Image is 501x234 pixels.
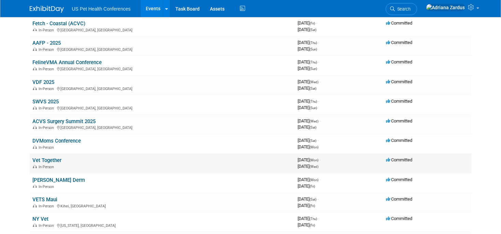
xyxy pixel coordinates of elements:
span: Committed [386,138,412,143]
a: VETS Maui [32,196,57,203]
span: US Pet Health Conferences [72,6,131,12]
span: (Thu) [310,60,317,64]
a: VDF 2025 [32,79,54,85]
span: (Thu) [310,41,317,45]
span: (Sun) [310,67,317,71]
span: - [316,20,317,26]
span: [DATE] [298,157,320,162]
a: [PERSON_NAME] Derm [32,177,85,183]
span: In-Person [39,126,56,130]
span: Committed [386,59,412,64]
span: In-Person [39,47,56,52]
img: In-Person Event [33,28,37,31]
img: In-Person Event [33,67,37,70]
img: In-Person Event [33,47,37,51]
span: [DATE] [298,118,320,123]
span: In-Person [39,106,56,111]
span: In-Person [39,185,56,189]
span: (Fri) [310,223,315,227]
div: [GEOGRAPHIC_DATA], [GEOGRAPHIC_DATA] [32,46,292,52]
div: Kihei, [GEOGRAPHIC_DATA] [32,203,292,208]
span: (Mon) [310,158,318,162]
span: [DATE] [298,138,318,143]
span: [DATE] [298,40,319,45]
a: Fetch - Coastal (ACVC) [32,20,85,27]
div: [GEOGRAPHIC_DATA], [GEOGRAPHIC_DATA] [32,66,292,71]
span: (Wed) [310,80,318,84]
span: [DATE] [298,20,317,26]
span: In-Person [39,67,56,71]
span: In-Person [39,145,56,150]
a: Search [386,3,417,15]
div: [US_STATE], [GEOGRAPHIC_DATA] [32,222,292,228]
div: [GEOGRAPHIC_DATA], [GEOGRAPHIC_DATA] [32,105,292,111]
img: Adriana Zardus [426,4,465,11]
span: (Sat) [310,126,316,129]
span: [DATE] [298,46,317,52]
span: Committed [386,40,412,45]
img: In-Person Event [33,165,37,168]
span: In-Person [39,87,56,91]
span: - [319,79,320,84]
span: (Fri) [310,21,315,25]
span: [DATE] [298,216,319,221]
img: In-Person Event [33,145,37,149]
span: (Thu) [310,217,317,221]
span: [DATE] [298,59,319,64]
span: [DATE] [298,222,315,228]
span: [DATE] [298,144,318,149]
span: [DATE] [298,86,316,91]
a: AAFP - 2025 [32,40,61,46]
span: Committed [386,118,412,123]
span: Search [395,6,411,12]
span: [DATE] [298,99,319,104]
span: [DATE] [298,125,316,130]
a: DVMoms Conference [32,138,81,144]
a: Vet Together [32,157,61,163]
span: - [318,40,319,45]
span: [DATE] [298,177,320,182]
span: Committed [386,20,412,26]
span: Committed [386,177,412,182]
span: - [317,138,318,143]
img: In-Person Event [33,106,37,109]
span: In-Person [39,204,56,208]
span: (Sat) [310,87,316,90]
span: Committed [386,157,412,162]
span: (Mon) [310,145,318,149]
span: Committed [386,216,412,221]
span: (Thu) [310,100,317,103]
span: [DATE] [298,66,317,71]
span: In-Person [39,28,56,32]
img: In-Person Event [33,204,37,207]
span: [DATE] [298,27,316,32]
span: (Sun) [310,106,317,110]
div: [GEOGRAPHIC_DATA], [GEOGRAPHIC_DATA] [32,125,292,130]
span: Committed [386,99,412,104]
img: In-Person Event [33,87,37,90]
span: Committed [386,196,412,202]
span: [DATE] [298,196,318,202]
span: - [318,216,319,221]
img: In-Person Event [33,223,37,227]
div: [GEOGRAPHIC_DATA], [GEOGRAPHIC_DATA] [32,27,292,32]
img: In-Person Event [33,185,37,188]
span: (Wed) [310,165,318,169]
span: [DATE] [298,184,315,189]
span: - [319,177,320,182]
a: ACVS Surgery Summit 2025 [32,118,96,125]
span: (Wed) [310,119,318,123]
a: NY Vet [32,216,48,222]
span: Committed [386,79,412,84]
span: (Sat) [310,198,316,201]
span: [DATE] [298,164,318,169]
span: [DATE] [298,203,315,208]
span: - [319,157,320,162]
img: ExhibitDay [30,6,64,13]
span: - [318,59,319,64]
span: - [317,196,318,202]
a: SWVS 2025 [32,99,59,105]
span: In-Person [39,165,56,169]
span: - [319,118,320,123]
span: [DATE] [298,79,320,84]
